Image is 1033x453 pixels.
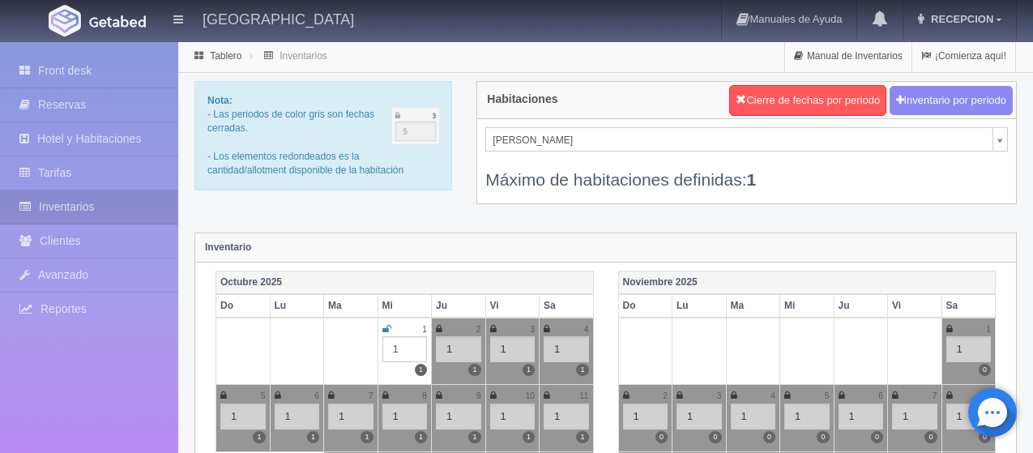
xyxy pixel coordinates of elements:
[890,86,1013,116] button: Inventario por periodo
[490,404,536,429] div: 1
[485,294,540,318] th: Vi
[378,294,432,318] th: Mi
[436,404,481,429] div: 1
[328,404,374,429] div: 1
[912,41,1015,72] a: ¡Comienza aquí!
[526,391,535,400] small: 10
[382,404,428,429] div: 1
[275,404,320,429] div: 1
[770,391,775,400] small: 4
[207,95,233,106] b: Nota:
[523,364,535,376] label: 1
[731,404,776,429] div: 1
[216,271,594,294] th: Octubre 2025
[576,431,588,443] label: 1
[618,294,672,318] th: Do
[544,336,589,362] div: 1
[579,391,588,400] small: 11
[717,391,722,400] small: 3
[946,404,992,429] div: 1
[422,391,427,400] small: 8
[270,294,324,318] th: Lu
[709,431,721,443] label: 0
[986,325,991,334] small: 1
[468,364,480,376] label: 1
[946,336,992,362] div: 1
[544,404,589,429] div: 1
[672,294,727,318] th: Lu
[49,5,81,36] img: Getabed
[314,391,319,400] small: 6
[780,294,835,318] th: Mi
[584,325,589,334] small: 4
[979,364,991,376] label: 0
[677,404,722,429] div: 1
[253,431,265,443] label: 1
[89,15,146,28] img: Getabed
[476,325,481,334] small: 2
[763,431,775,443] label: 0
[888,294,942,318] th: Vi
[530,325,535,334] small: 3
[261,391,266,400] small: 5
[307,431,319,443] label: 1
[485,152,1008,191] div: Máximo de habitaciones definidas:
[194,81,452,190] div: - Las periodos de color gris son fechas cerradas. - Los elementos redondeados es la cantidad/allo...
[825,391,830,400] small: 5
[220,404,266,429] div: 1
[415,364,427,376] label: 1
[361,431,373,443] label: 1
[784,404,830,429] div: 1
[382,336,428,362] div: 1
[663,391,668,400] small: 2
[834,294,888,318] th: Ju
[392,108,440,144] img: cutoff.png
[933,391,937,400] small: 7
[468,431,480,443] label: 1
[747,170,757,189] b: 1
[817,431,829,443] label: 0
[205,241,251,253] strong: Inventario
[941,294,996,318] th: Sa
[623,404,668,429] div: 1
[485,127,1008,152] a: [PERSON_NAME]
[415,431,427,443] label: 1
[924,431,937,443] label: 0
[839,404,884,429] div: 1
[871,431,883,443] label: 0
[216,294,271,318] th: Do
[203,8,354,28] h4: [GEOGRAPHIC_DATA]
[540,294,594,318] th: Sa
[324,294,378,318] th: Ma
[729,85,886,116] button: Cierre de fechas por periodo
[476,391,481,400] small: 9
[785,41,911,72] a: Manual de Inventarios
[892,404,937,429] div: 1
[210,50,241,62] a: Tablero
[487,93,557,105] h4: Habitaciones
[655,431,668,443] label: 0
[436,336,481,362] div: 1
[432,294,486,318] th: Ju
[523,431,535,443] label: 1
[369,391,374,400] small: 7
[979,431,991,443] label: 0
[493,128,986,152] span: [PERSON_NAME]
[280,50,327,62] a: Inventarios
[726,294,780,318] th: Ma
[618,271,996,294] th: Noviembre 2025
[878,391,883,400] small: 6
[927,13,993,25] span: RECEPCION
[422,325,427,334] small: 1
[576,364,588,376] label: 1
[490,336,536,362] div: 1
